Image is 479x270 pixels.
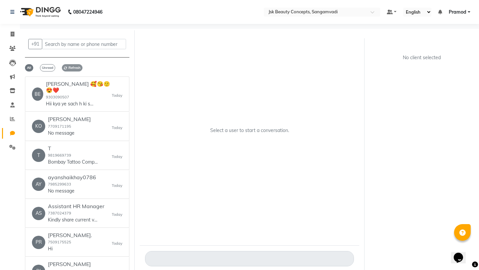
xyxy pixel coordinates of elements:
div: AY [32,178,45,191]
img: logo [17,3,63,21]
small: 9819669739 [48,153,71,158]
button: +91 [28,39,42,49]
iframe: chat widget [451,243,472,263]
h6: ayanshaikhay0786 [48,174,96,181]
small: Today [112,154,122,160]
p: Hii kya ye sach h ki sale me makeup kit 15 rupees ka h [46,100,96,107]
small: Today [112,125,122,131]
small: Today [112,183,122,189]
span: All [25,64,33,71]
div: BE [32,87,43,101]
p: Select a user to start a conversation. [210,127,289,134]
h6: Assistant HR Manager [48,203,104,209]
div: No client selected [386,54,458,61]
small: 7985299633 [48,182,71,187]
span: Unread [40,64,55,71]
p: Hi [48,245,92,252]
small: Today [112,212,122,217]
h6: [PERSON_NAME]. [48,232,92,238]
h6: T [48,145,98,152]
small: 7709171195 [48,124,71,129]
small: 7509175525 [48,240,71,244]
small: Today [112,241,122,246]
div: T [32,149,45,162]
p: Bombay Tattoo Company [48,159,98,166]
h6: [PERSON_NAME] [48,116,91,122]
p: Kindly share current vacancies for further discussion [48,216,98,223]
p: No message [48,130,91,137]
small: Today [112,93,122,98]
div: KO [32,120,45,133]
span: Refresh [62,64,82,71]
p: No message [48,188,96,195]
h6: [PERSON_NAME] [48,261,98,267]
h6: [PERSON_NAME] 🥰😘🙂😍❤️ [46,81,112,93]
input: Search by name or phone number [42,39,126,49]
span: Pramod [449,9,466,16]
small: 9303090507 [46,95,69,99]
b: 08047224946 [73,3,102,21]
small: 7387024379 [48,211,71,215]
div: AS [32,207,45,220]
div: PR [32,236,45,249]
